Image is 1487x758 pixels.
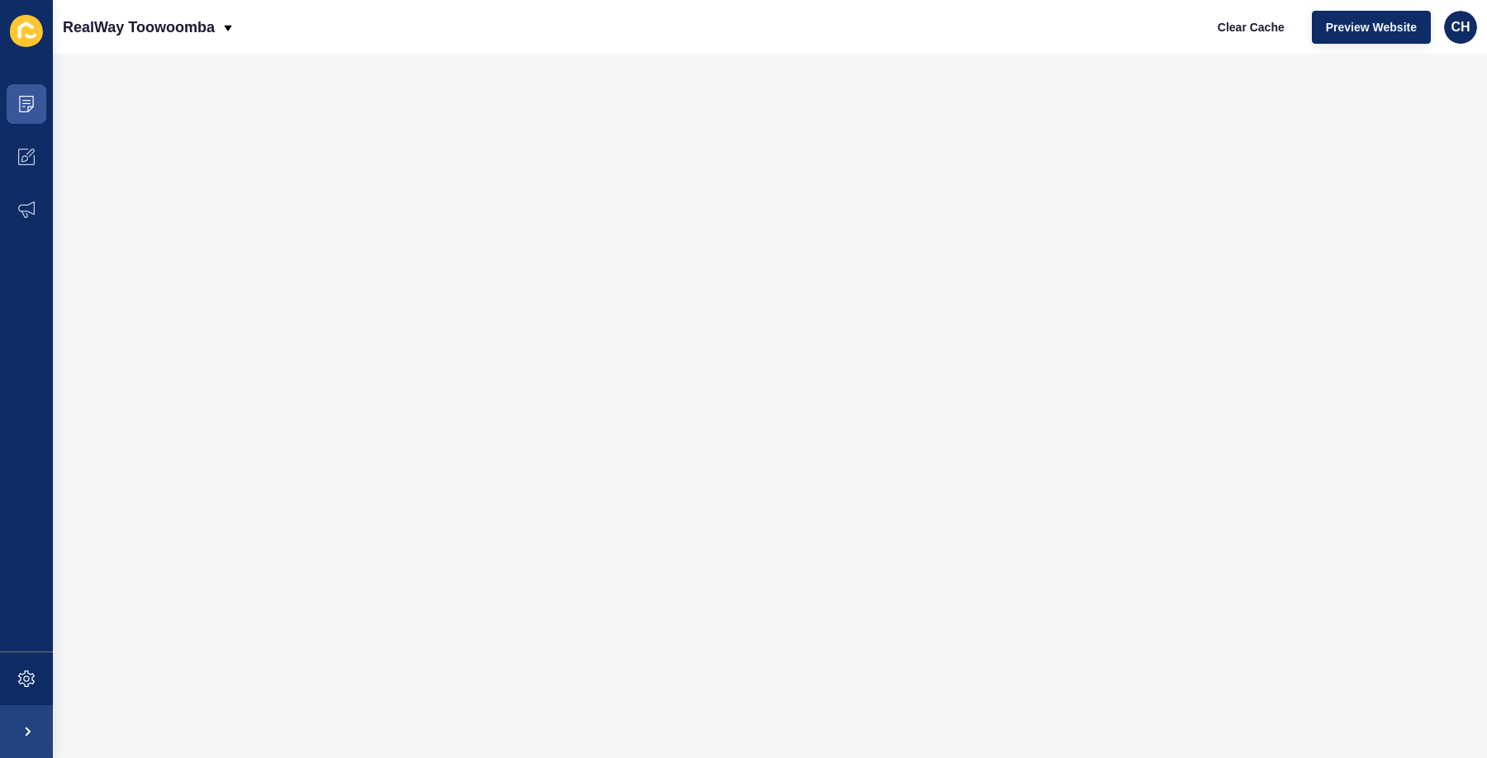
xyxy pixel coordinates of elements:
p: RealWay Toowoomba [63,7,215,48]
span: CH [1451,19,1470,36]
span: Preview Website [1326,19,1417,36]
span: Clear Cache [1218,19,1285,36]
button: Preview Website [1312,11,1431,44]
button: Clear Cache [1204,11,1299,44]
